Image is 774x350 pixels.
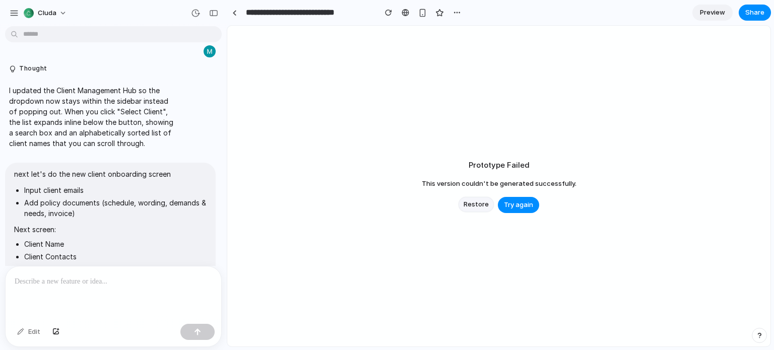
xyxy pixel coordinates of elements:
[464,199,489,209] span: Restore
[692,5,733,21] a: Preview
[498,197,539,213] button: Try again
[459,197,494,212] button: Restore
[422,179,576,189] span: This version couldn't be generated successfully.
[9,85,177,149] p: I updated the Client Management Hub so the dropdown now stays within the sidebar instead of poppi...
[745,8,764,18] span: Share
[20,5,72,21] button: cluda
[24,185,207,195] li: Input client emails
[24,239,207,249] li: Client Name
[504,200,533,210] span: Try again
[469,160,530,171] h2: Prototype Failed
[14,224,207,235] p: Next screen:
[14,169,207,179] p: next let's do the new client onboarding screen
[24,264,207,274] li: Conversation thread
[700,8,725,18] span: Preview
[24,197,207,219] li: Add policy documents (schedule, wording, demands & needs, invoice)
[24,251,207,262] li: Client Contacts
[38,8,56,18] span: cluda
[739,5,771,21] button: Share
